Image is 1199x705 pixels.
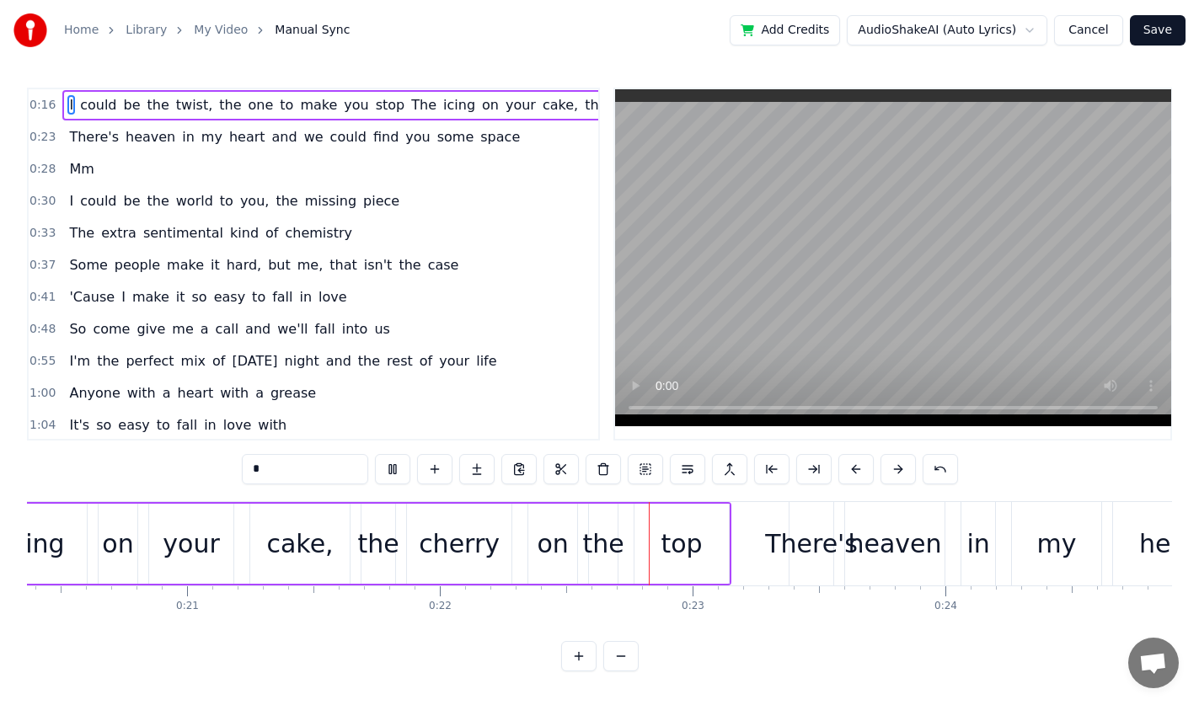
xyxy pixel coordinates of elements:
div: my [1037,525,1077,563]
div: cherry [419,525,500,563]
span: 0:33 [29,225,56,242]
span: a [254,383,265,403]
span: sentimental [142,223,225,243]
span: 0:23 [29,129,56,146]
span: me [170,319,195,339]
span: and [244,319,272,339]
span: Manual Sync [275,22,350,39]
span: heart [176,383,216,403]
span: Some [67,255,109,275]
span: case [426,255,461,275]
a: Library [126,22,167,39]
span: stop [374,95,407,115]
span: fall [313,319,336,339]
div: 0:22 [429,600,452,613]
span: into [340,319,370,339]
span: the [95,351,120,371]
div: heaven [848,525,942,563]
span: fall [270,287,294,307]
span: 0:41 [29,289,56,306]
span: one [247,95,276,115]
span: be [122,191,142,211]
span: 0:16 [29,97,56,114]
span: easy [212,287,247,307]
span: be [122,95,142,115]
div: on [102,525,133,563]
div: the [582,525,624,563]
span: There's [67,127,120,147]
span: to [218,191,235,211]
span: space [479,127,522,147]
span: of [418,351,434,371]
span: you [404,127,431,147]
span: life [474,351,498,371]
span: 0:55 [29,353,56,370]
span: Anyone [67,383,121,403]
button: Cancel [1054,15,1122,45]
span: in [202,415,218,435]
span: missing [303,191,358,211]
span: you [342,95,370,115]
span: find [372,127,400,147]
span: and [270,127,299,147]
span: you, [238,191,270,211]
span: kind [228,223,260,243]
span: us [372,319,391,339]
span: in [180,127,196,147]
span: the [397,255,422,275]
span: my [200,127,224,147]
span: the [217,95,243,115]
span: fall [175,415,199,435]
button: Save [1130,15,1186,45]
span: the [356,351,382,371]
div: 0:24 [934,600,957,613]
span: Mm [67,159,95,179]
span: to [155,415,172,435]
div: 0:21 [176,600,199,613]
span: I [120,287,127,307]
span: piece [361,191,401,211]
span: twist, [174,95,215,115]
span: love [317,287,349,307]
span: The [67,223,96,243]
span: that [328,255,359,275]
span: mix [179,351,208,371]
span: I [67,95,75,115]
div: icing [4,525,64,563]
span: 0:48 [29,321,56,338]
span: in [298,287,314,307]
span: cake, [541,95,580,115]
span: could [329,127,368,147]
div: the [357,525,399,563]
span: with [218,383,250,403]
span: the [274,191,299,211]
span: of [264,223,280,243]
nav: breadcrumb [64,22,350,39]
span: with [256,415,288,435]
span: world [174,191,215,211]
div: 0:23 [682,600,704,613]
span: could [78,95,118,115]
span: some [436,127,476,147]
span: chemistry [283,223,353,243]
span: 0:37 [29,257,56,274]
span: and [324,351,353,371]
span: It's [67,415,91,435]
span: of [211,351,227,371]
span: to [250,287,267,307]
div: top [661,525,702,563]
span: [DATE] [230,351,279,371]
span: hard, [225,255,263,275]
div: There's [765,525,858,563]
span: your [504,95,538,115]
span: call [214,319,241,339]
span: extra [99,223,138,243]
div: on [537,525,568,563]
span: your [437,351,471,371]
span: grease [269,383,318,403]
span: with [126,383,158,403]
span: come [91,319,131,339]
span: make [165,255,206,275]
span: a [161,383,173,403]
span: make [131,287,171,307]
